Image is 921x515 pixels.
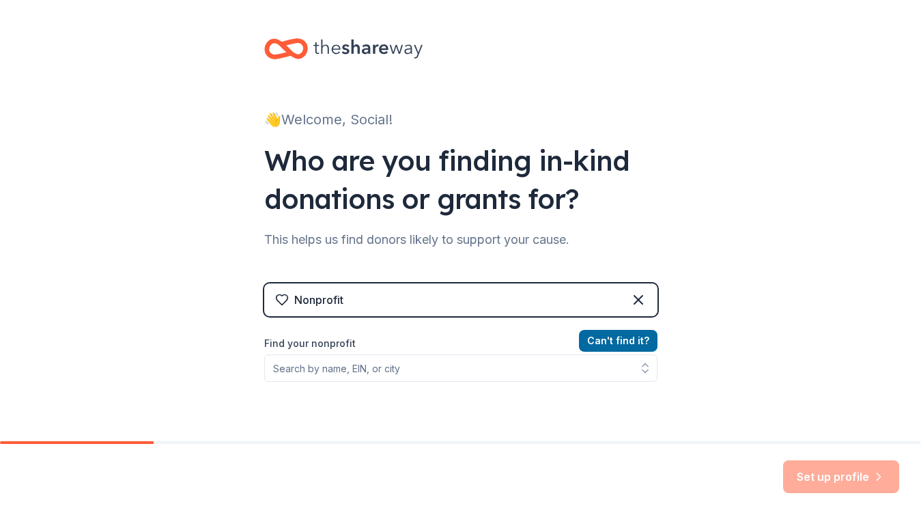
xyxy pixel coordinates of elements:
[579,330,657,352] button: Can't find it?
[264,141,657,218] div: Who are you finding in-kind donations or grants for?
[264,354,657,382] input: Search by name, EIN, or city
[264,229,657,251] div: This helps us find donors likely to support your cause.
[264,335,657,352] label: Find your nonprofit
[264,109,657,130] div: 👋 Welcome, Social!
[294,292,343,308] div: Nonprofit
